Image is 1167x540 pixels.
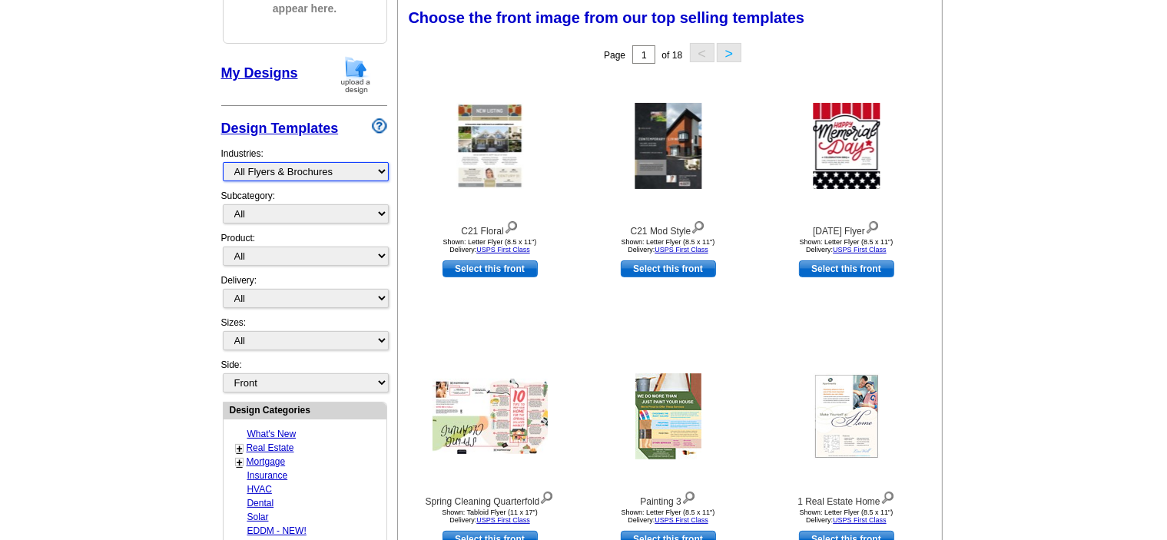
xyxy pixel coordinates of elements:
[372,118,387,134] img: design-wizard-help-icon.png
[247,525,307,536] a: EDDM - NEW!
[247,512,269,522] a: Solar
[247,498,274,509] a: Dental
[221,189,387,231] div: Subcategory:
[584,238,753,253] div: Shown: Letter Flyer (8.5 x 11") Delivery:
[604,50,625,61] span: Page
[635,373,701,459] img: Painting 3
[504,217,519,234] img: view design details
[221,273,387,316] div: Delivery:
[717,43,741,62] button: >
[406,509,575,524] div: Shown: Tabloid Flyer (11 x 17") Delivery:
[221,231,387,273] div: Product:
[221,65,298,81] a: My Designs
[762,217,931,238] div: [DATE] Flyer
[621,260,716,277] a: use this design
[762,509,931,524] div: Shown: Letter Flyer (8.5 x 11") Delivery:
[247,470,288,481] a: Insurance
[247,456,286,467] a: Mortgage
[681,488,696,505] img: view design details
[661,50,682,61] span: of 18
[799,260,894,277] a: use this design
[406,488,575,509] div: Spring Cleaning Quarterfold
[833,246,887,253] a: USPS First Class
[833,516,887,524] a: USPS First Class
[247,429,297,439] a: What's New
[690,43,714,62] button: <
[860,183,1167,540] iframe: LiveChat chat widget
[584,217,753,238] div: C21 Mod Style
[433,379,548,454] img: Spring Cleaning Quarterfold
[224,403,386,417] div: Design Categories
[539,488,554,505] img: view design details
[814,373,880,459] img: 1 Real Estate Home
[762,238,931,253] div: Shown: Letter Flyer (8.5 x 11") Delivery:
[221,139,387,189] div: Industries:
[443,260,538,277] a: use this design
[409,9,805,26] span: Choose the front image from our top selling templates
[691,217,705,234] img: view design details
[221,358,387,394] div: Side:
[635,103,701,189] img: C21 Mod Style
[476,246,530,253] a: USPS First Class
[476,516,530,524] a: USPS First Class
[406,217,575,238] div: C21 Floral
[237,442,243,455] a: +
[655,246,708,253] a: USPS First Class
[584,488,753,509] div: Painting 3
[406,238,575,253] div: Shown: Letter Flyer (8.5 x 11") Delivery:
[813,103,880,189] img: Memorial Day Flyer
[221,121,339,136] a: Design Templates
[247,484,272,495] a: HVAC
[456,103,523,189] img: C21 Floral
[336,55,376,94] img: upload-design
[221,316,387,358] div: Sizes:
[762,488,931,509] div: 1 Real Estate Home
[237,456,243,469] a: +
[584,509,753,524] div: Shown: Letter Flyer (8.5 x 11") Delivery:
[655,516,708,524] a: USPS First Class
[247,442,294,453] a: Real Estate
